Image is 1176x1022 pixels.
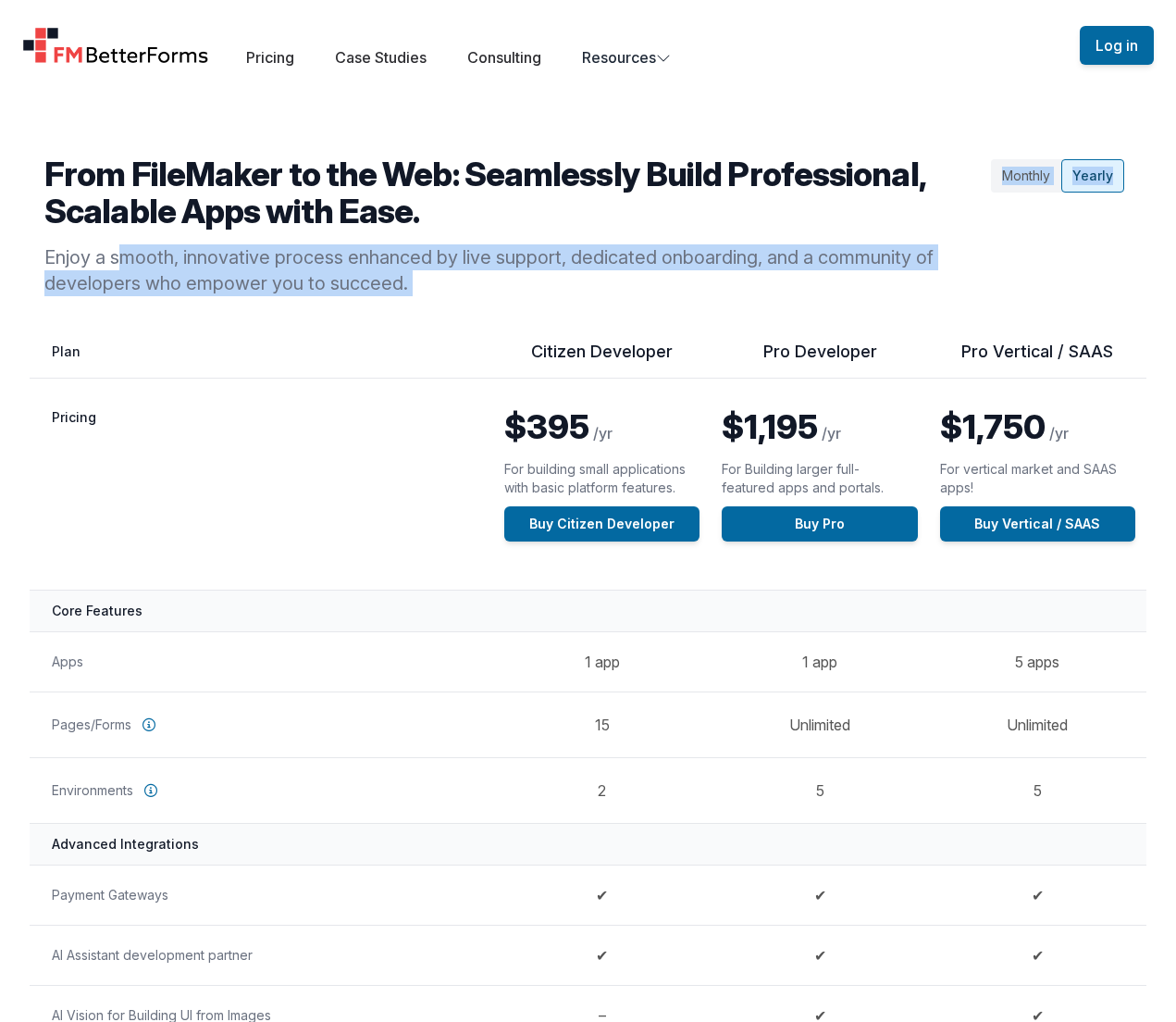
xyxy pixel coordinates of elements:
[722,506,917,542] a: Buy Pro
[929,925,1146,985] td: ✔
[1080,26,1154,65] button: Log in
[22,27,209,64] a: Home
[30,631,493,692] th: Apps
[493,757,711,823] td: 2
[711,631,928,692] td: 1 app
[929,757,1146,823] td: 5
[940,406,1046,447] span: $1,750
[1049,424,1069,442] span: /yr
[1061,159,1124,193] div: Yearly
[711,757,928,823] td: 5
[44,156,984,230] h2: From FileMaker to the Web: Seamlessly Build Professional, Scalable Apps with Ease.
[504,460,689,497] p: For building small applications with basic platform features.
[929,692,1146,757] td: Unlimited
[711,865,928,925] td: ✔
[929,865,1146,925] td: ✔
[493,865,711,925] td: ✔
[593,424,613,442] span: /yr
[504,506,699,542] a: Buy Citizen Developer
[246,48,294,67] a: Pricing
[52,343,80,359] span: Plan
[711,692,928,757] td: Unlimited
[493,925,711,985] td: ✔
[940,506,1135,542] a: Buy Vertical / SAAS
[467,48,541,67] a: Consulting
[711,925,928,985] td: ✔
[30,823,1146,865] th: Advanced Integrations
[504,406,589,447] span: $395
[929,631,1146,692] td: 5 apps
[493,692,711,757] td: 15
[582,46,671,69] button: Resources
[30,925,493,985] th: AI Assistant development partner
[30,379,493,591] th: Pricing
[822,424,841,442] span: /yr
[30,692,493,757] th: Pages/Forms
[722,460,907,497] p: For Building larger full-featured apps and portals.
[929,341,1146,379] th: Pro Vertical / SAAS
[493,341,711,379] th: Citizen Developer
[940,460,1125,497] p: For vertical market and SAAS apps!
[335,48,427,67] a: Case Studies
[493,631,711,692] td: 1 app
[44,244,984,296] p: Enjoy a smooth, innovative process enhanced by live support, dedicated onboarding, and a communit...
[991,159,1061,193] div: Monthly
[30,590,1146,631] th: Core Features
[30,757,493,823] th: Environments
[711,341,928,379] th: Pro Developer
[30,865,493,925] th: Payment Gateways
[722,406,818,447] span: $1,195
